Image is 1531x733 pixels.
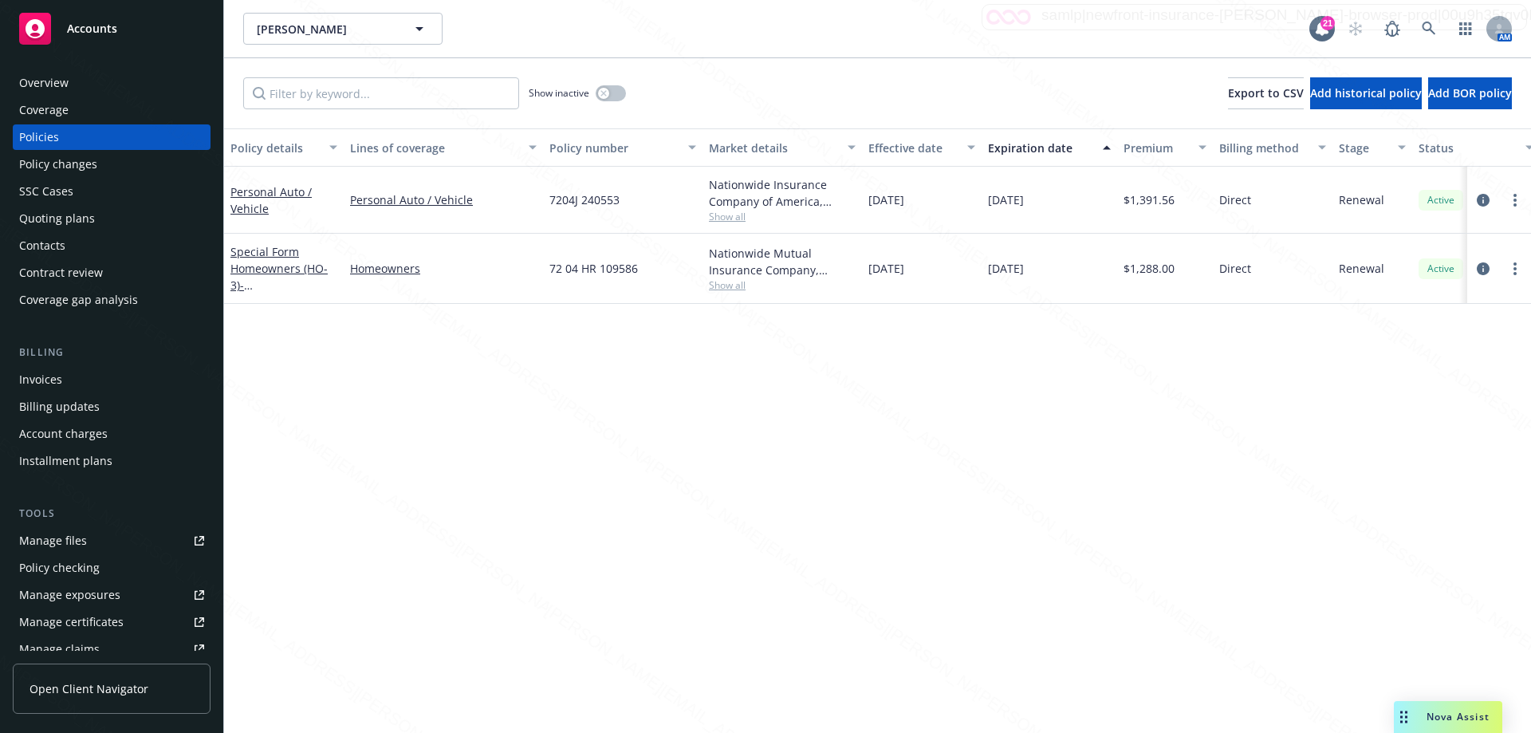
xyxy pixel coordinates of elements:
button: Billing method [1213,128,1332,167]
div: Manage files [19,528,87,554]
a: Personal Auto / Vehicle [230,184,312,216]
input: Filter by keyword... [243,77,519,109]
span: 72 04 HR 109586 [549,260,638,277]
a: Billing updates [13,394,211,420]
a: Installment plans [13,448,211,474]
div: Contract review [19,260,103,286]
div: Manage claims [19,636,100,662]
div: Contacts [19,233,65,258]
a: Coverage gap analysis [13,287,211,313]
span: Nova Assist [1427,710,1490,723]
button: Lines of coverage [344,128,543,167]
span: Show all [709,210,856,223]
div: Stage [1339,140,1388,156]
a: Personal Auto / Vehicle [350,191,537,208]
span: Active [1425,193,1457,207]
a: Manage claims [13,636,211,662]
div: Policy changes [19,152,97,177]
a: Contract review [13,260,211,286]
span: [DATE] [988,260,1024,277]
div: Quoting plans [19,206,95,231]
a: Start snowing [1340,13,1372,45]
a: Contacts [13,233,211,258]
span: Renewal [1339,191,1384,208]
a: Policy checking [13,555,211,581]
button: Policy number [543,128,703,167]
span: [DATE] [868,260,904,277]
span: Active [1425,262,1457,276]
a: Policy changes [13,152,211,177]
a: Manage exposures [13,582,211,608]
div: Installment plans [19,448,112,474]
span: Open Client Navigator [30,680,148,697]
div: Tools [13,506,211,522]
div: Effective date [868,140,958,156]
a: Report a Bug [1376,13,1408,45]
span: [PERSON_NAME] [257,21,395,37]
a: Accounts [13,6,211,51]
div: Invoices [19,367,62,392]
button: Market details [703,128,862,167]
a: Policies [13,124,211,150]
div: Expiration date [988,140,1093,156]
a: Switch app [1450,13,1482,45]
span: 7204J 240553 [549,191,620,208]
a: circleInformation [1474,259,1493,278]
div: Lines of coverage [350,140,519,156]
div: Policies [19,124,59,150]
button: Premium [1117,128,1213,167]
div: Account charges [19,421,108,447]
span: Add historical policy [1310,85,1422,100]
div: SSC Cases [19,179,73,204]
button: Stage [1332,128,1412,167]
a: Manage certificates [13,609,211,635]
span: Show inactive [529,86,589,100]
div: Billing updates [19,394,100,420]
a: SSC Cases [13,179,211,204]
div: 21 [1320,16,1335,30]
div: Drag to move [1394,701,1414,733]
span: $1,391.56 [1124,191,1175,208]
span: Add BOR policy [1428,85,1512,100]
button: Nova Assist [1394,701,1502,733]
a: Homeowners [350,260,537,277]
div: Market details [709,140,838,156]
a: Manage files [13,528,211,554]
span: Accounts [67,22,117,35]
span: Show all [709,278,856,292]
span: Direct [1219,191,1251,208]
a: Special Form Homeowners (HO-3) [230,244,332,309]
div: Policy details [230,140,320,156]
div: Nationwide Mutual Insurance Company, Nationwide Insurance Company [709,245,856,278]
a: circleInformation [1474,191,1493,210]
button: [PERSON_NAME] [243,13,443,45]
div: Billing method [1219,140,1309,156]
div: Coverage [19,97,69,123]
span: Export to CSV [1228,85,1304,100]
div: Overview [19,70,69,96]
div: Manage certificates [19,609,124,635]
div: Status [1419,140,1516,156]
button: Export to CSV [1228,77,1304,109]
div: Premium [1124,140,1189,156]
a: Account charges [13,421,211,447]
button: Add BOR policy [1428,77,1512,109]
a: Quoting plans [13,206,211,231]
span: Renewal [1339,260,1384,277]
span: Direct [1219,260,1251,277]
a: more [1505,191,1525,210]
div: Manage exposures [19,582,120,608]
button: Policy details [224,128,344,167]
div: Policy checking [19,555,100,581]
div: Policy number [549,140,679,156]
button: Effective date [862,128,982,167]
a: more [1505,259,1525,278]
a: Invoices [13,367,211,392]
a: Coverage [13,97,211,123]
div: Coverage gap analysis [19,287,138,313]
a: Search [1413,13,1445,45]
button: Expiration date [982,128,1117,167]
a: Overview [13,70,211,96]
div: Nationwide Insurance Company of America, Nationwide Insurance Company [709,176,856,210]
